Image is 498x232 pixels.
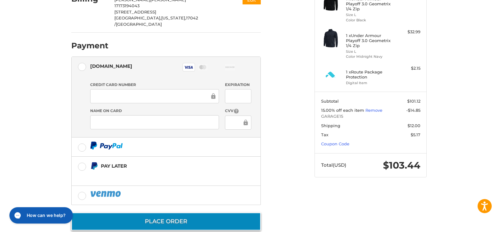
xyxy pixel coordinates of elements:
[90,108,219,114] label: Name on Card
[90,142,123,149] img: PayPal icon
[71,41,108,51] h2: Payment
[321,162,346,168] span: Total (USD)
[101,161,221,171] div: Pay Later
[321,141,349,146] a: Coupon Code
[90,172,222,178] iframe: PayPal Message 1
[383,159,420,171] span: $103.44
[114,15,198,27] span: 17042 /
[346,18,394,23] li: Color Black
[346,33,394,48] h4: 1 x Under Armour Playoff 3.0 Geometrix 1/4 Zip
[346,49,394,54] li: Size L
[321,113,420,120] span: GARAGE15
[71,213,261,230] button: Place Order
[90,82,219,88] label: Credit Card Number
[114,9,156,14] span: [STREET_ADDRESS]
[114,3,140,8] span: 17173194043
[6,205,75,226] iframe: Gorgias live chat messenger
[90,190,122,198] img: PayPal icon
[406,108,420,113] span: -$14.85
[321,99,339,104] span: Subtotal
[346,54,394,59] li: Color Midnight Navy
[365,108,382,113] a: Remove
[408,123,420,128] span: $12.00
[321,123,340,128] span: Shipping
[346,69,394,80] h4: 1 x Route Package Protection
[407,99,420,104] span: $101.12
[161,15,186,20] span: [US_STATE],
[225,108,251,114] label: CVV
[346,12,394,18] li: Size L
[114,15,161,20] span: [GEOGRAPHIC_DATA],
[90,162,98,170] img: Pay Later icon
[346,80,394,86] li: Digital Item
[225,82,251,88] label: Expiration
[321,108,365,113] span: 15.00% off each item
[90,61,132,71] div: [DOMAIN_NAME]
[321,132,328,137] span: Tax
[411,132,420,137] span: $5.17
[116,22,162,27] span: [GEOGRAPHIC_DATA]
[396,65,420,72] div: $2.15
[396,29,420,35] div: $32.99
